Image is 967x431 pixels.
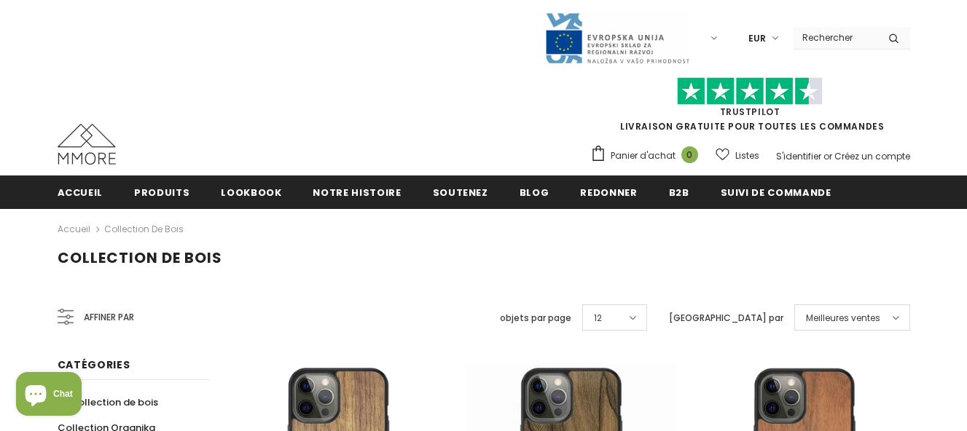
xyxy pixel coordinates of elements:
a: Notre histoire [313,175,401,208]
label: [GEOGRAPHIC_DATA] par [669,311,783,325]
span: Listes [735,149,759,163]
img: Cas MMORE [58,124,116,165]
a: Créez un compte [834,150,910,162]
a: soutenez [433,175,488,208]
span: Produits [134,186,189,199]
a: Accueil [58,221,90,238]
span: or [823,150,832,162]
label: objets par page [500,311,571,325]
a: Panier d'achat 0 [590,145,705,167]
a: Lookbook [221,175,281,208]
a: Redonner [580,175,637,208]
a: Collection de bois [104,223,184,235]
span: Lookbook [221,186,281,199]
span: soutenez [433,186,488,199]
span: Meilleures ventes [806,311,880,325]
span: Suivi de commande [721,186,831,199]
span: Collection de bois [70,395,158,409]
a: B2B [669,175,689,208]
span: EUR [748,31,766,46]
a: Produits [134,175,189,208]
span: LIVRAISON GRATUITE POUR TOUTES LES COMMANDES [590,84,910,133]
a: Listes [716,143,759,168]
span: B2B [669,186,689,199]
img: Javni Razpis [544,12,690,65]
span: Blog [520,186,549,199]
span: Collection de bois [58,248,222,268]
span: Panier d'achat [611,149,676,163]
a: Blog [520,175,549,208]
a: Javni Razpis [544,31,690,44]
span: Catégories [58,357,130,372]
span: Redonner [580,186,637,199]
span: 12 [594,311,602,325]
span: Accueil [58,186,103,199]
a: Accueil [58,175,103,208]
a: Suivi de commande [721,175,831,208]
span: Affiner par [84,309,134,325]
span: Notre histoire [313,186,401,199]
inbox-online-store-chat: Shopify online store chat [12,372,86,419]
input: Search Site [794,27,877,48]
a: TrustPilot [720,106,780,118]
a: S'identifier [776,150,821,162]
img: Faites confiance aux étoiles pilotes [677,77,823,106]
span: 0 [681,146,698,163]
a: Collection de bois [58,390,158,415]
